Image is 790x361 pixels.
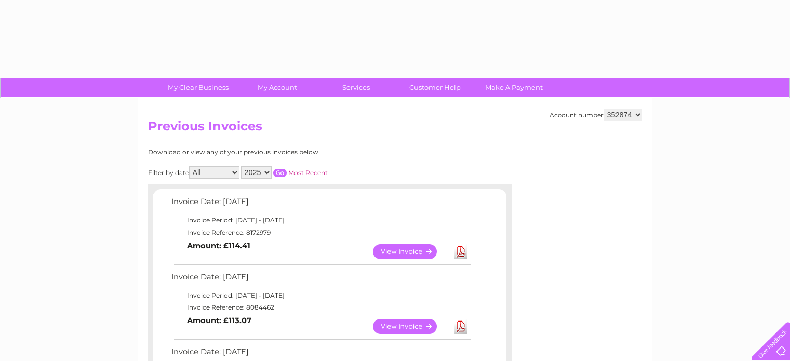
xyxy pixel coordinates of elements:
[169,214,473,226] td: Invoice Period: [DATE] - [DATE]
[169,301,473,314] td: Invoice Reference: 8084462
[187,241,250,250] b: Amount: £114.41
[288,169,328,177] a: Most Recent
[187,316,251,325] b: Amount: £113.07
[234,78,320,97] a: My Account
[454,244,467,259] a: Download
[313,78,399,97] a: Services
[373,319,449,334] a: View
[148,149,421,156] div: Download or view any of your previous invoices below.
[169,270,473,289] td: Invoice Date: [DATE]
[392,78,478,97] a: Customer Help
[169,289,473,302] td: Invoice Period: [DATE] - [DATE]
[471,78,557,97] a: Make A Payment
[373,244,449,259] a: View
[169,195,473,214] td: Invoice Date: [DATE]
[148,119,642,139] h2: Previous Invoices
[148,166,421,179] div: Filter by date
[550,109,642,121] div: Account number
[454,319,467,334] a: Download
[169,226,473,239] td: Invoice Reference: 8172979
[155,78,241,97] a: My Clear Business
